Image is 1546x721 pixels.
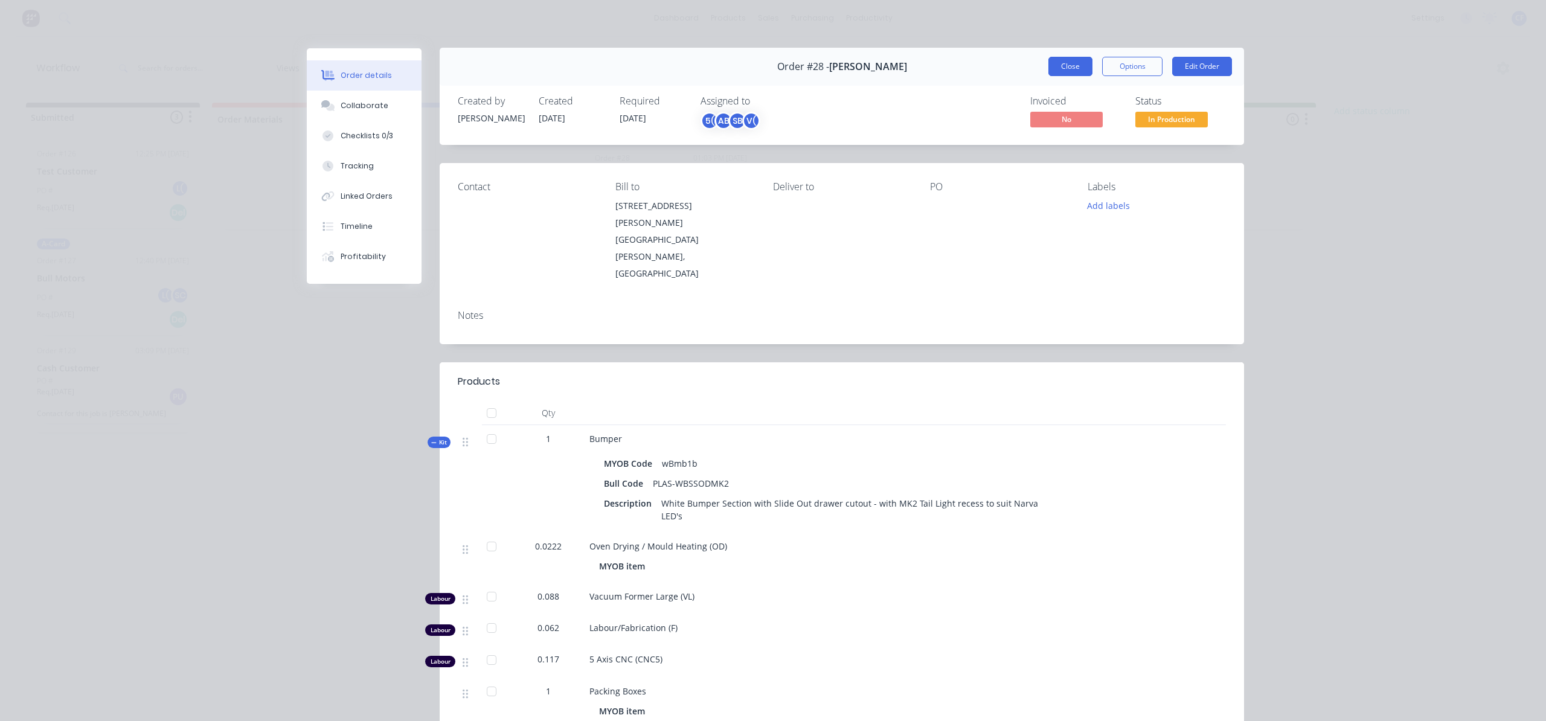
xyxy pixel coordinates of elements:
[599,557,650,575] div: MYOB item
[428,437,451,448] button: Kit
[1172,57,1232,76] button: Edit Order
[341,161,374,171] div: Tracking
[620,112,646,124] span: [DATE]
[1102,57,1163,76] button: Options
[458,310,1226,321] div: Notes
[620,95,686,107] div: Required
[615,197,754,231] div: [STREET_ADDRESS][PERSON_NAME]
[307,121,422,151] button: Checklists 0/3
[341,130,393,141] div: Checklists 0/3
[546,685,551,697] span: 1
[1135,112,1208,127] span: In Production
[537,653,559,665] span: 0.117
[425,624,455,636] div: Labour
[604,455,657,472] div: MYOB Code
[589,591,694,602] span: Vacuum Former Large (VL)
[425,593,455,604] div: Labour
[425,656,455,667] div: Labour
[307,60,422,91] button: Order details
[1135,95,1226,107] div: Status
[657,455,702,472] div: wBmb1b
[701,112,760,130] button: 5(ABSBV(
[539,95,605,107] div: Created
[307,151,422,181] button: Tracking
[589,622,678,633] span: Labour/Fabrication (F)
[1081,197,1137,214] button: Add labels
[1088,181,1226,193] div: Labels
[307,211,422,242] button: Timeline
[458,181,596,193] div: Contact
[615,197,754,282] div: [STREET_ADDRESS][PERSON_NAME][GEOGRAPHIC_DATA][PERSON_NAME], [GEOGRAPHIC_DATA]
[615,181,754,193] div: Bill to
[307,91,422,121] button: Collaborate
[341,251,386,262] div: Profitability
[307,242,422,272] button: Profitability
[431,438,447,447] span: Kit
[546,432,551,445] span: 1
[701,95,821,107] div: Assigned to
[1030,95,1121,107] div: Invoiced
[656,495,1048,525] div: White Bumper Section with Slide Out drawer cutout - with MK2 Tail Light recess to suit Narva LED's
[512,401,585,425] div: Qty
[1048,57,1092,76] button: Close
[1135,112,1208,130] button: In Production
[341,70,392,81] div: Order details
[1030,112,1103,127] span: No
[341,221,373,232] div: Timeline
[341,191,393,202] div: Linked Orders
[537,621,559,634] span: 0.062
[458,112,524,124] div: [PERSON_NAME]
[589,540,727,552] span: Oven Drying / Mould Heating (OD)
[773,181,911,193] div: Deliver to
[701,112,719,130] div: 5(
[714,112,733,130] div: AB
[728,112,746,130] div: SB
[535,540,562,553] span: 0.0222
[604,475,648,492] div: Bull Code
[341,100,388,111] div: Collaborate
[589,433,622,444] span: Bumper
[539,112,565,124] span: [DATE]
[829,61,907,72] span: [PERSON_NAME]
[599,702,650,720] div: MYOB item
[537,590,559,603] span: 0.088
[648,475,734,492] div: PLAS-WBSSODMK2
[307,181,422,211] button: Linked Orders
[458,374,500,389] div: Products
[742,112,760,130] div: V(
[589,685,646,697] span: Packing Boxes
[930,181,1068,193] div: PO
[604,495,656,512] div: Description
[589,653,662,665] span: 5 Axis CNC (CNC5)
[615,231,754,282] div: [GEOGRAPHIC_DATA][PERSON_NAME], [GEOGRAPHIC_DATA]
[777,61,829,72] span: Order #28 -
[458,95,524,107] div: Created by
